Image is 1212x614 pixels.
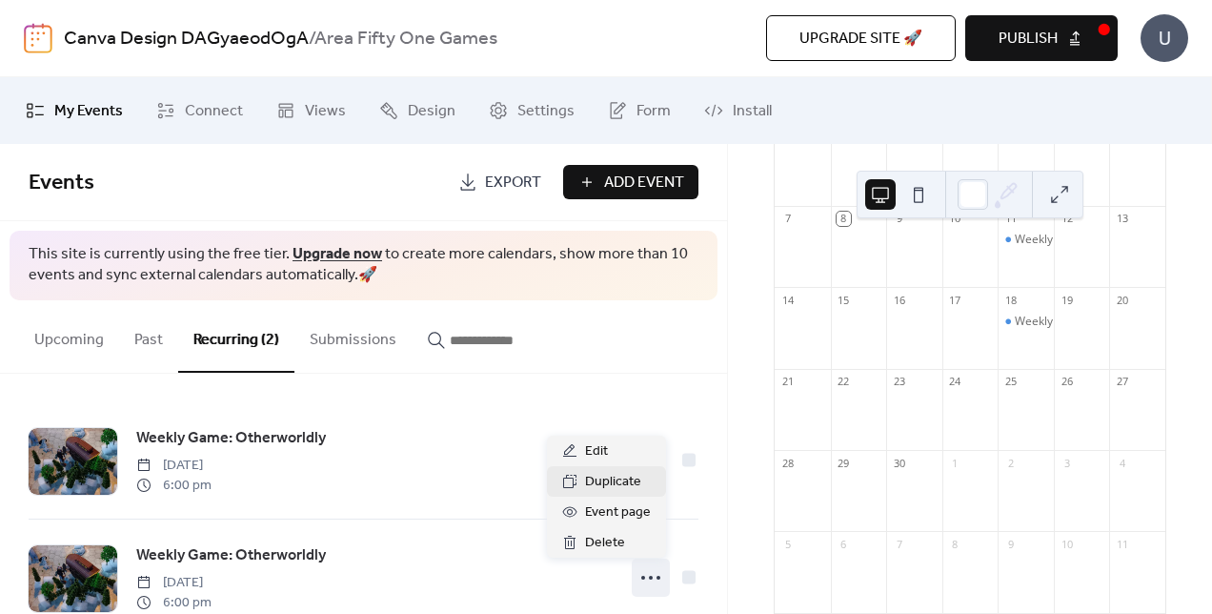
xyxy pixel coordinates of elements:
div: Weekly Game: Otherworldly [1015,314,1162,330]
div: 20 [1115,293,1129,307]
a: Form [594,85,685,136]
div: 2 [892,131,906,145]
div: Weekly Game: Otherworldly [998,232,1054,248]
button: Add Event [563,165,698,199]
div: 16 [892,293,906,307]
span: Install [733,100,772,123]
div: 8 [837,212,851,226]
div: 14 [780,293,795,307]
div: 18 [1003,293,1018,307]
span: This site is currently using the free tier. to create more calendars, show more than 10 events an... [29,244,698,287]
div: 12 [1060,212,1074,226]
button: Upgrade site 🚀 [766,15,956,61]
span: Settings [517,100,575,123]
a: Connect [142,85,257,136]
div: 7 [780,212,795,226]
div: 27 [1115,375,1129,389]
span: Connect [185,100,243,123]
div: 11 [1003,212,1018,226]
span: Duplicate [585,471,641,494]
span: Events [29,162,94,204]
div: 6 [837,537,851,551]
div: 3 [948,131,962,145]
div: 2 [1003,456,1018,470]
a: Views [262,85,360,136]
div: U [1141,14,1188,62]
div: 1 [837,131,851,145]
a: Export [444,165,555,199]
a: Design [365,85,470,136]
div: 21 [780,375,795,389]
div: 30 [892,456,906,470]
div: Weekly Game: Otherworldly [998,314,1054,330]
div: 3 [1060,456,1074,470]
a: Install [690,85,786,136]
span: Weekly Game: Otherworldly [136,544,326,567]
div: 28 [780,456,795,470]
div: 13 [1115,212,1129,226]
a: Settings [475,85,589,136]
button: Recurring (2) [178,300,294,373]
button: Upcoming [19,300,119,371]
div: 22 [837,375,851,389]
a: Upgrade now [293,239,382,269]
b: Area Fifty One Games [314,21,497,57]
div: 15 [837,293,851,307]
button: Submissions [294,300,412,371]
div: 25 [1003,375,1018,389]
div: 26 [1060,375,1074,389]
span: Upgrade site 🚀 [799,28,922,51]
div: 5 [1060,131,1074,145]
span: 6:00 pm [136,476,212,496]
div: 1 [948,456,962,470]
div: 29 [837,456,851,470]
div: 9 [1003,537,1018,551]
span: Delete [585,532,625,555]
button: Publish [965,15,1118,61]
div: 11 [1115,537,1129,551]
span: Design [408,100,455,123]
img: logo [24,23,52,53]
div: 4 [1115,456,1129,470]
div: 19 [1060,293,1074,307]
span: Publish [999,28,1058,51]
span: Form [636,100,671,123]
span: 6:00 pm [136,593,212,613]
a: Weekly Game: Otherworldly [136,426,326,451]
span: Export [485,172,541,194]
b: / [309,21,314,57]
span: [DATE] [136,456,212,476]
div: 4 [1003,131,1018,145]
span: Event page [585,501,651,524]
span: Weekly Game: Otherworldly [136,427,326,450]
div: 23 [892,375,906,389]
div: 24 [948,375,962,389]
div: 17 [948,293,962,307]
div: 8 [948,537,962,551]
span: Add Event [604,172,684,194]
div: 7 [892,537,906,551]
span: [DATE] [136,573,212,593]
span: Edit [585,440,608,463]
div: 10 [948,212,962,226]
div: 5 [780,537,795,551]
div: 6 [1115,131,1129,145]
div: 10 [1060,537,1074,551]
a: Weekly Game: Otherworldly [136,543,326,568]
span: My Events [54,100,123,123]
span: Views [305,100,346,123]
div: 31 [780,131,795,145]
a: My Events [11,85,137,136]
div: 9 [892,212,906,226]
button: Past [119,300,178,371]
a: Canva Design DAGyaeodOgA [64,21,309,57]
div: Weekly Game: Otherworldly [1015,232,1162,248]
